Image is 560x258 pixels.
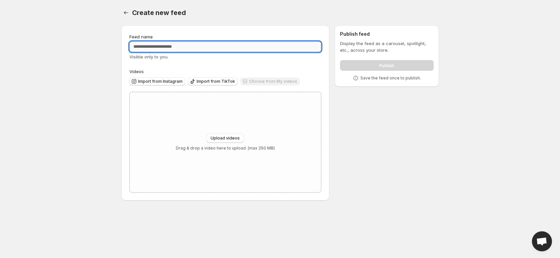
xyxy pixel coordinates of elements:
[360,75,421,81] p: Save the feed once to publish.
[207,134,244,143] button: Upload videos
[340,40,433,53] p: Display the feed as a carousel, spotlight, etc., across your store.
[197,79,235,84] span: Import from TikTok
[129,69,144,74] span: Videos
[532,231,552,251] a: Open chat
[129,54,169,59] span: Visible only to you.
[211,136,240,141] span: Upload videos
[129,77,185,85] button: Import from Instagram
[188,77,238,85] button: Import from TikTok
[121,8,131,17] button: Settings
[132,9,186,17] span: Create new feed
[129,34,153,39] span: Feed name
[176,146,275,151] p: Drag & drop a video here to upload. (max 250 MB)
[340,31,433,37] h2: Publish feed
[138,79,183,84] span: Import from Instagram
